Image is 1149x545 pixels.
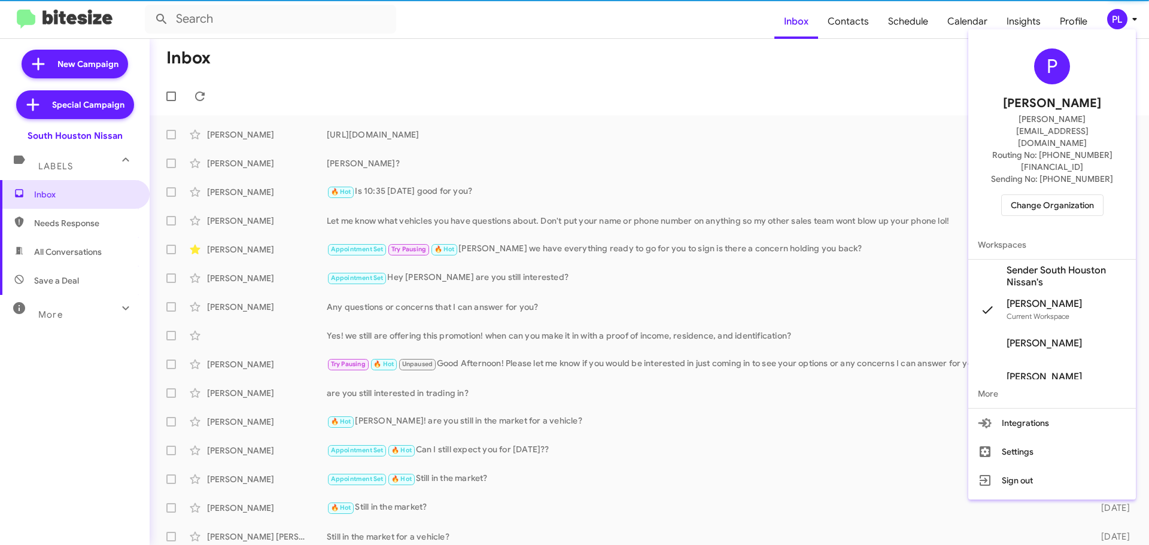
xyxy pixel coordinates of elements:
div: P [1034,48,1070,84]
span: Sender South Houston Nissan's [1007,264,1126,288]
span: [PERSON_NAME] [1003,94,1101,113]
span: [PERSON_NAME] [1007,337,1082,349]
span: [PERSON_NAME] [1007,371,1082,383]
span: Change Organization [1011,195,1094,215]
span: Workspaces [968,230,1136,259]
span: More [968,379,1136,408]
span: Routing No: [PHONE_NUMBER][FINANCIAL_ID] [983,149,1121,173]
button: Integrations [968,409,1136,437]
span: Current Workspace [1007,312,1069,321]
button: Sign out [968,466,1136,495]
span: [PERSON_NAME] [1007,298,1082,310]
span: Sending No: [PHONE_NUMBER] [991,173,1113,185]
button: Change Organization [1001,194,1104,216]
button: Settings [968,437,1136,466]
span: [PERSON_NAME][EMAIL_ADDRESS][DOMAIN_NAME] [983,113,1121,149]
